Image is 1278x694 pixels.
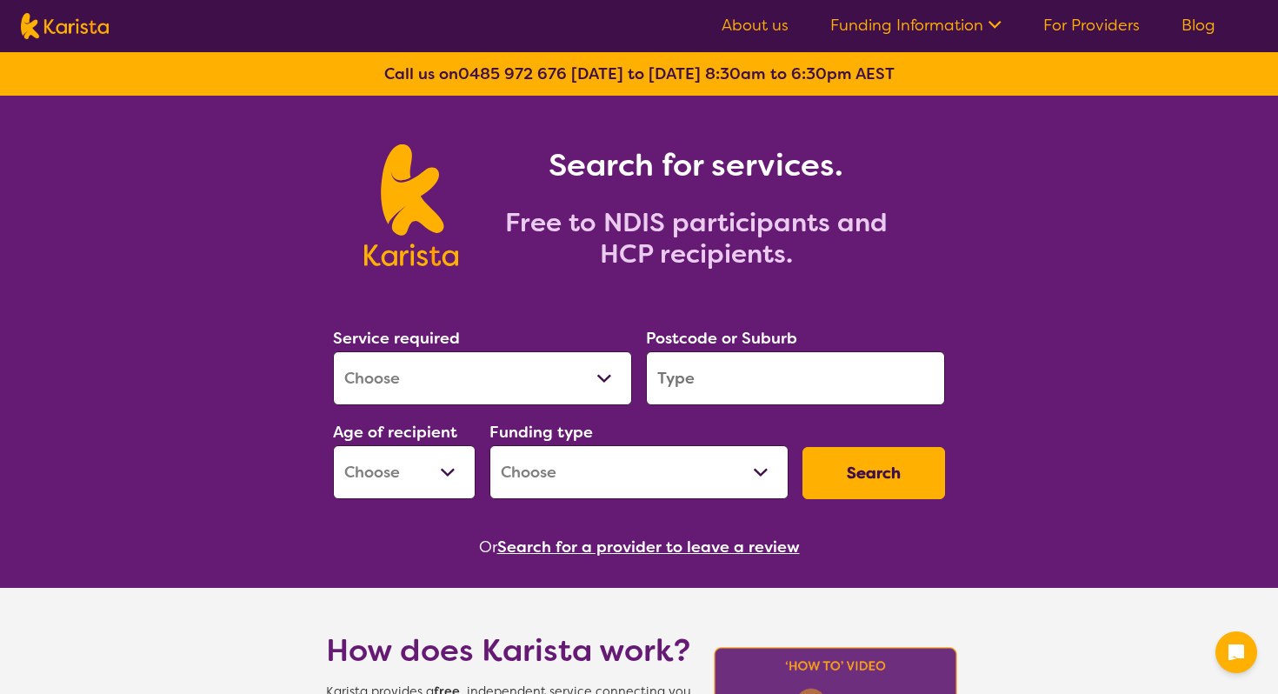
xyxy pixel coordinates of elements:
label: Funding type [489,422,593,443]
button: Search [802,447,945,499]
a: 0485 972 676 [458,63,567,84]
a: About us [722,15,789,36]
b: Call us on [DATE] to [DATE] 8:30am to 6:30pm AEST [384,63,895,84]
img: Karista logo [21,13,109,39]
img: Karista logo [364,144,457,266]
a: Funding Information [830,15,1002,36]
button: Search for a provider to leave a review [497,534,800,560]
h2: Free to NDIS participants and HCP recipients. [479,207,914,270]
h1: How does Karista work? [326,630,691,671]
h1: Search for services. [479,144,914,186]
label: Postcode or Suburb [646,328,797,349]
input: Type [646,351,945,405]
span: Or [479,534,497,560]
label: Age of recipient [333,422,457,443]
label: Service required [333,328,460,349]
a: For Providers [1043,15,1140,36]
a: Blog [1181,15,1215,36]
